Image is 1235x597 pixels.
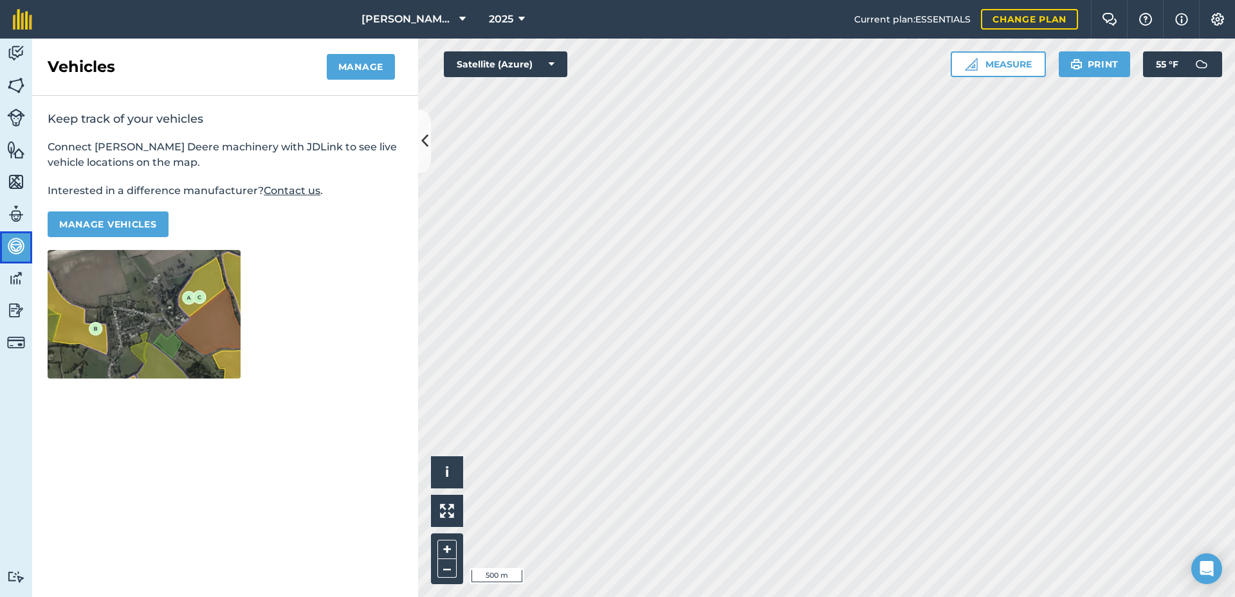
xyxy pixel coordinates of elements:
img: svg+xml;base64,PD94bWwgdmVyc2lvbj0iMS4wIiBlbmNvZGluZz0idXRmLTgiPz4KPCEtLSBHZW5lcmF0b3I6IEFkb2JlIE... [7,44,25,63]
p: Interested in a difference manufacturer? . [48,183,403,199]
img: Four arrows, one pointing top left, one top right, one bottom right and the last bottom left [440,504,454,518]
button: – [437,559,457,578]
button: i [431,456,463,488]
img: svg+xml;base64,PHN2ZyB4bWxucz0iaHR0cDovL3d3dy53My5vcmcvMjAwMC9zdmciIHdpZHRoPSI1NiIgaGVpZ2h0PSI2MC... [7,76,25,95]
img: svg+xml;base64,PHN2ZyB4bWxucz0iaHR0cDovL3d3dy53My5vcmcvMjAwMC9zdmciIHdpZHRoPSI1NiIgaGVpZ2h0PSI2MC... [7,172,25,192]
img: svg+xml;base64,PHN2ZyB4bWxucz0iaHR0cDovL3d3dy53My5vcmcvMjAwMC9zdmciIHdpZHRoPSIxOSIgaGVpZ2h0PSIyNC... [1070,57,1083,72]
img: svg+xml;base64,PD94bWwgdmVyc2lvbj0iMS4wIiBlbmNvZGluZz0idXRmLTgiPz4KPCEtLSBHZW5lcmF0b3I6IEFkb2JlIE... [7,301,25,320]
img: svg+xml;base64,PD94bWwgdmVyc2lvbj0iMS4wIiBlbmNvZGluZz0idXRmLTgiPz4KPCEtLSBHZW5lcmF0b3I6IEFkb2JlIE... [7,109,25,127]
img: svg+xml;base64,PD94bWwgdmVyc2lvbj0iMS4wIiBlbmNvZGluZz0idXRmLTgiPz4KPCEtLSBHZW5lcmF0b3I6IEFkb2JlIE... [1189,51,1214,77]
button: Manage [327,54,395,80]
h2: Keep track of your vehicles [48,111,403,127]
img: svg+xml;base64,PD94bWwgdmVyc2lvbj0iMS4wIiBlbmNvZGluZz0idXRmLTgiPz4KPCEtLSBHZW5lcmF0b3I6IEFkb2JlIE... [7,269,25,288]
button: Manage vehicles [48,211,169,237]
span: Current plan : ESSENTIALS [854,12,971,26]
button: Print [1059,51,1131,77]
img: A cog icon [1210,13,1225,26]
img: svg+xml;base64,PD94bWwgdmVyc2lvbj0iMS4wIiBlbmNvZGluZz0idXRmLTgiPz4KPCEtLSBHZW5lcmF0b3I6IEFkb2JlIE... [7,334,25,352]
img: svg+xml;base64,PHN2ZyB4bWxucz0iaHR0cDovL3d3dy53My5vcmcvMjAwMC9zdmciIHdpZHRoPSIxNyIgaGVpZ2h0PSIxNy... [1175,12,1188,27]
img: svg+xml;base64,PD94bWwgdmVyc2lvbj0iMS4wIiBlbmNvZGluZz0idXRmLTgiPz4KPCEtLSBHZW5lcmF0b3I6IEFkb2JlIE... [7,236,25,256]
button: Satellite (Azure) [444,51,567,77]
span: [PERSON_NAME] Farm [361,12,454,27]
div: Open Intercom Messenger [1191,553,1222,584]
img: fieldmargin Logo [13,9,32,30]
button: Measure [951,51,1046,77]
img: Ruler icon [965,58,978,71]
img: A question mark icon [1138,13,1153,26]
span: i [445,464,449,480]
a: Change plan [981,9,1078,30]
a: Contact us [264,184,320,197]
button: 55 °F [1143,51,1222,77]
button: + [437,540,457,559]
h2: Vehicles [48,57,115,77]
p: Connect [PERSON_NAME] Deere machinery with JDLink to see live vehicle locations on the map. [48,139,403,170]
img: svg+xml;base64,PHN2ZyB4bWxucz0iaHR0cDovL3d3dy53My5vcmcvMjAwMC9zdmciIHdpZHRoPSI1NiIgaGVpZ2h0PSI2MC... [7,140,25,159]
span: 2025 [489,12,513,27]
img: svg+xml;base64,PD94bWwgdmVyc2lvbj0iMS4wIiBlbmNvZGluZz0idXRmLTgiPz4KPCEtLSBHZW5lcmF0b3I6IEFkb2JlIE... [7,571,25,583]
img: Two speech bubbles overlapping with the left bubble in the forefront [1102,13,1117,26]
img: svg+xml;base64,PD94bWwgdmVyc2lvbj0iMS4wIiBlbmNvZGluZz0idXRmLTgiPz4KPCEtLSBHZW5lcmF0b3I6IEFkb2JlIE... [7,204,25,224]
span: 55 ° F [1156,51,1178,77]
